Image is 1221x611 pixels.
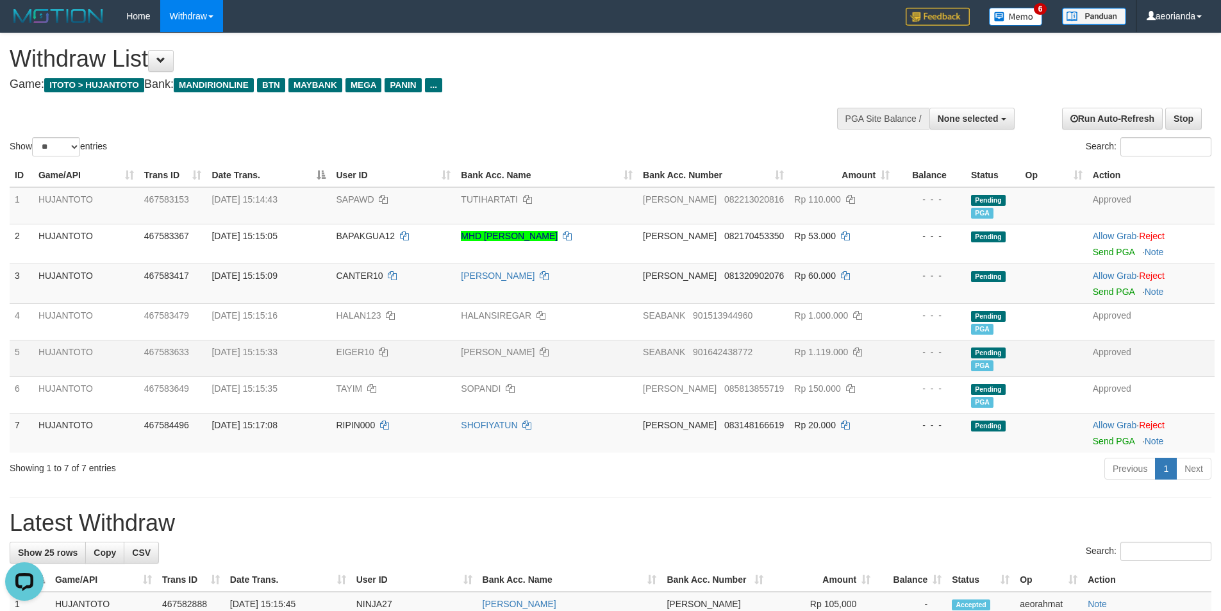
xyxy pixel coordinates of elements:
[837,108,929,130] div: PGA Site Balance /
[32,137,80,156] select: Showentries
[336,310,381,321] span: HALAN123
[971,208,993,219] span: Marked by aeorahmat
[1093,271,1139,281] span: ·
[971,195,1006,206] span: Pending
[33,413,139,453] td: HUJANTOTO
[1086,542,1211,561] label: Search:
[947,568,1015,592] th: Status: activate to sort column ascending
[10,413,33,453] td: 7
[938,113,999,124] span: None selected
[900,269,961,282] div: - - -
[900,230,961,242] div: - - -
[1145,247,1164,257] a: Note
[900,309,961,322] div: - - -
[336,420,375,430] span: RIPIN000
[971,360,993,371] span: Marked by aeorahmat
[693,347,752,357] span: Copy 901642438772 to clipboard
[461,310,531,321] a: HALANSIREGAR
[1088,413,1215,453] td: ·
[1165,108,1202,130] a: Stop
[643,231,717,241] span: [PERSON_NAME]
[643,347,685,357] span: SEABANK
[461,347,535,357] a: [PERSON_NAME]
[385,78,421,92] span: PANIN
[10,6,107,26] img: MOTION_logo.png
[132,548,151,558] span: CSV
[906,8,970,26] img: Feedback.jpg
[206,163,331,187] th: Date Trans.: activate to sort column descending
[10,376,33,413] td: 6
[1062,108,1163,130] a: Run Auto-Refresh
[952,599,990,610] span: Accepted
[345,78,382,92] span: MEGA
[900,419,961,431] div: - - -
[94,548,116,558] span: Copy
[174,78,254,92] span: MANDIRIONLINE
[900,346,961,358] div: - - -
[351,568,478,592] th: User ID: activate to sort column ascending
[331,163,456,187] th: User ID: activate to sort column ascending
[1155,458,1177,480] a: 1
[257,78,285,92] span: BTN
[1093,420,1139,430] span: ·
[50,568,157,592] th: Game/API: activate to sort column ascending
[1093,231,1136,241] a: Allow Grab
[124,542,159,564] a: CSV
[144,347,189,357] span: 467583633
[10,303,33,340] td: 4
[1120,542,1211,561] input: Search:
[1093,271,1136,281] a: Allow Grab
[1093,287,1134,297] a: Send PGA
[794,347,848,357] span: Rp 1.119.000
[461,231,558,241] a: MHD [PERSON_NAME]
[144,310,189,321] span: 467583479
[1093,247,1134,257] a: Send PGA
[33,303,139,340] td: HUJANTOTO
[5,5,44,44] button: Open LiveChat chat widget
[336,383,362,394] span: TAYIM
[794,310,848,321] span: Rp 1.000.000
[1104,458,1156,480] a: Previous
[971,324,993,335] span: Marked by aeorahmat
[929,108,1015,130] button: None selected
[33,224,139,264] td: HUJANTOTO
[1088,376,1215,413] td: Approved
[461,271,535,281] a: [PERSON_NAME]
[157,568,225,592] th: Trans ID: activate to sort column ascending
[10,224,33,264] td: 2
[336,194,374,205] span: SAPAWD
[971,347,1006,358] span: Pending
[895,163,966,187] th: Balance
[10,163,33,187] th: ID
[900,193,961,206] div: - - -
[336,347,374,357] span: EIGER10
[144,383,189,394] span: 467583649
[483,599,556,609] a: [PERSON_NAME]
[10,456,499,474] div: Showing 1 to 7 of 7 entries
[33,187,139,224] td: HUJANTOTO
[425,78,442,92] span: ...
[1034,3,1047,15] span: 6
[10,137,107,156] label: Show entries
[44,78,144,92] span: ITOTO > HUJANTOTO
[794,231,836,241] span: Rp 53.000
[638,163,789,187] th: Bank Acc. Number: activate to sort column ascending
[693,310,752,321] span: Copy 901513944960 to clipboard
[336,231,395,241] span: BAPAKGUA12
[724,420,784,430] span: Copy 083148166619 to clipboard
[10,187,33,224] td: 1
[212,383,277,394] span: [DATE] 15:15:35
[1015,568,1083,592] th: Op: activate to sort column ascending
[794,271,836,281] span: Rp 60.000
[10,340,33,376] td: 5
[461,383,501,394] a: SOPANDI
[18,548,78,558] span: Show 25 rows
[643,383,717,394] span: [PERSON_NAME]
[10,542,86,564] a: Show 25 rows
[212,231,277,241] span: [DATE] 15:15:05
[33,163,139,187] th: Game/API: activate to sort column ascending
[643,271,717,281] span: [PERSON_NAME]
[1062,8,1126,25] img: panduan.png
[794,194,840,205] span: Rp 110.000
[1139,231,1165,241] a: Reject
